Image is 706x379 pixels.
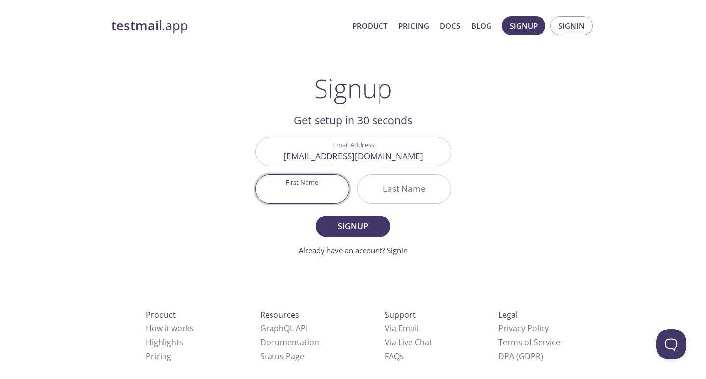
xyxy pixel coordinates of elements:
span: Signup [510,19,538,32]
h2: Get setup in 30 seconds [255,112,451,129]
a: DPA (GDPR) [498,351,543,362]
button: Signup [502,16,545,35]
span: Support [385,309,416,320]
strong: testmail [111,17,162,34]
a: Blog [471,19,491,32]
a: Status Page [260,351,304,362]
span: s [400,351,404,362]
a: Terms of Service [498,337,560,348]
button: Signin [550,16,593,35]
a: Via Live Chat [385,337,432,348]
a: Pricing [146,351,171,362]
a: Pricing [398,19,429,32]
a: Product [352,19,387,32]
a: GraphQL API [260,323,308,334]
a: Privacy Policy [498,323,549,334]
a: Highlights [146,337,183,348]
a: FAQ [385,351,404,362]
a: Documentation [260,337,319,348]
h1: Signup [314,73,392,103]
a: testmail.app [111,17,344,34]
a: Already have an account? Signin [299,245,408,255]
iframe: Help Scout Beacon - Open [656,329,686,359]
span: Signin [558,19,585,32]
span: Resources [260,309,299,320]
span: Signup [326,219,379,233]
a: Docs [440,19,460,32]
span: Legal [498,309,518,320]
a: How it works [146,323,194,334]
a: Via Email [385,323,419,334]
span: Product [146,309,176,320]
button: Signup [316,216,390,237]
